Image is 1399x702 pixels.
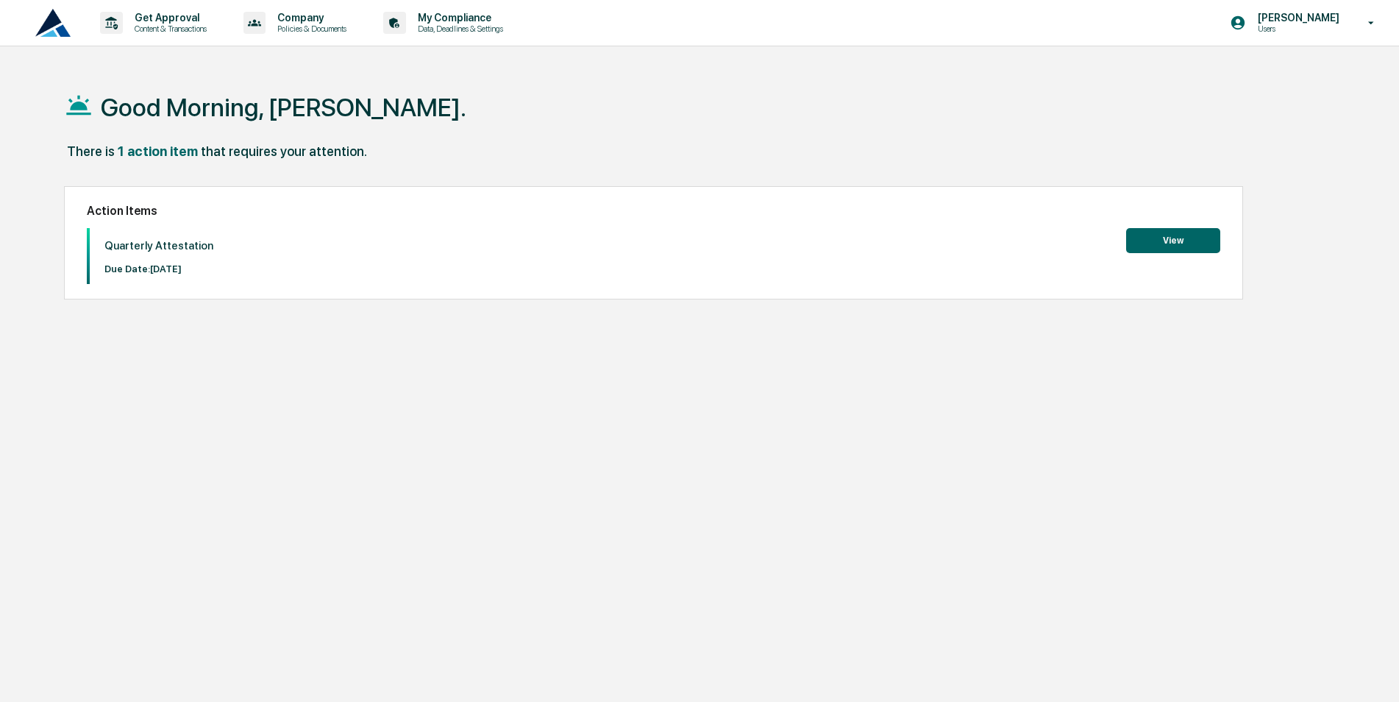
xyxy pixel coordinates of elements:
div: 1 action item [118,143,198,159]
p: Users [1246,24,1347,34]
p: Policies & Documents [266,24,354,34]
button: View [1126,228,1220,253]
img: logo [35,9,71,37]
p: Company [266,12,354,24]
h1: Good Morning, [PERSON_NAME]. [101,93,466,122]
p: Quarterly Attestation [104,239,213,252]
p: Content & Transactions [123,24,214,34]
p: Data, Deadlines & Settings [406,24,510,34]
a: View [1126,233,1220,247]
p: Get Approval [123,12,214,24]
p: Due Date: [DATE] [104,263,213,274]
div: that requires your attention. [201,143,367,159]
h2: Action Items [87,204,1220,218]
div: There is [67,143,115,159]
p: My Compliance [406,12,510,24]
p: [PERSON_NAME] [1246,12,1347,24]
